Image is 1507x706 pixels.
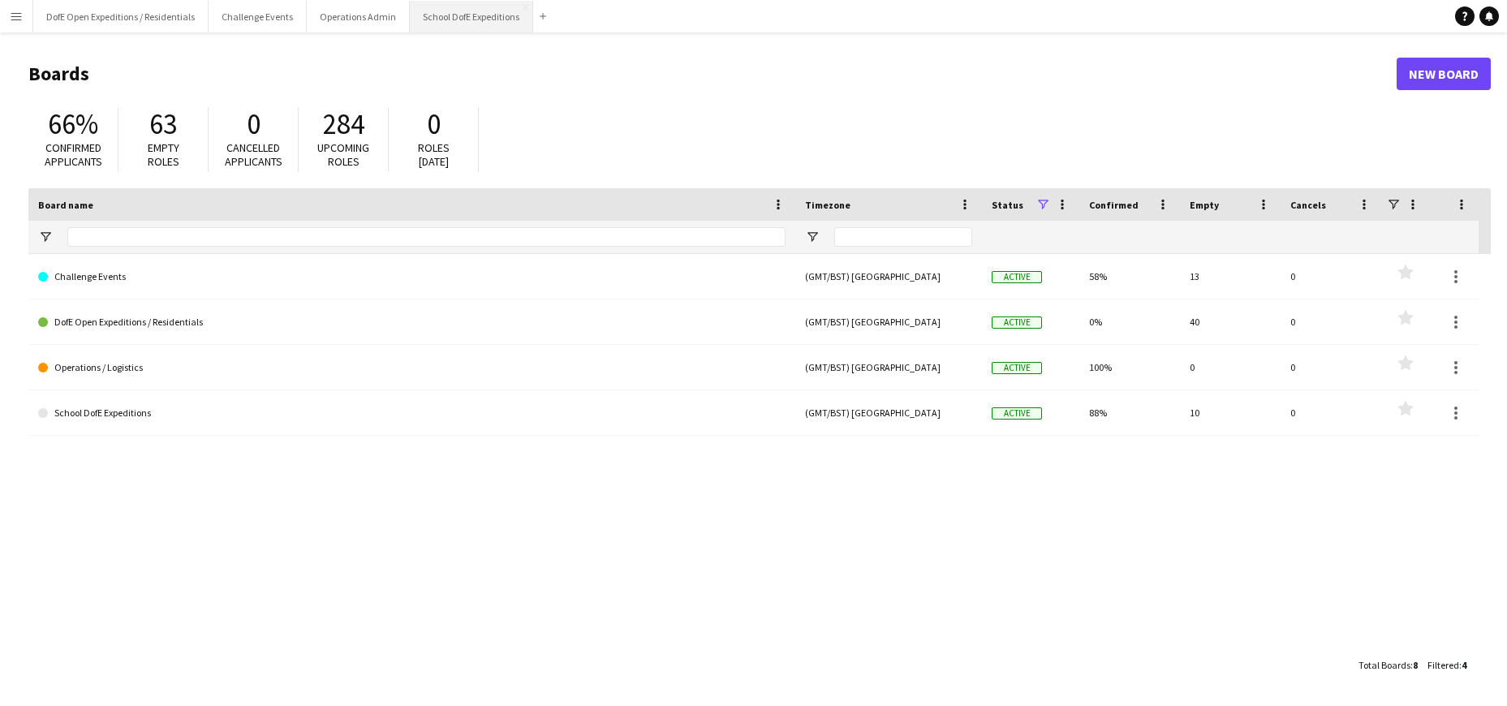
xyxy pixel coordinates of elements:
span: Active [992,407,1042,420]
a: New Board [1397,58,1491,90]
span: Board name [38,199,93,211]
a: Operations / Logistics [38,345,786,390]
button: Open Filter Menu [805,230,820,244]
span: Confirmed [1089,199,1139,211]
button: Challenge Events [209,1,307,32]
a: School DofE Expeditions [38,390,786,436]
div: 0 [1281,390,1381,435]
span: 66% [48,106,98,142]
span: Total Boards [1358,659,1410,671]
div: 0 [1180,345,1281,390]
span: Active [992,316,1042,329]
span: Status [992,199,1023,211]
button: Operations Admin [307,1,410,32]
div: (GMT/BST) [GEOGRAPHIC_DATA] [795,345,982,390]
div: (GMT/BST) [GEOGRAPHIC_DATA] [795,299,982,344]
div: 0 [1281,299,1381,344]
div: (GMT/BST) [GEOGRAPHIC_DATA] [795,390,982,435]
h1: Boards [28,62,1397,86]
span: 0 [427,106,441,142]
input: Timezone Filter Input [834,227,972,247]
div: 58% [1079,254,1180,299]
a: DofE Open Expeditions / Residentials [38,299,786,345]
div: (GMT/BST) [GEOGRAPHIC_DATA] [795,254,982,299]
span: Empty roles [148,140,179,169]
span: 4 [1462,659,1466,671]
input: Board name Filter Input [67,227,786,247]
div: 40 [1180,299,1281,344]
span: Active [992,362,1042,374]
span: Cancels [1290,199,1326,211]
div: 10 [1180,390,1281,435]
span: 0 [247,106,260,142]
div: 100% [1079,345,1180,390]
button: DofE Open Expeditions / Residentials [33,1,209,32]
a: Challenge Events [38,254,786,299]
span: Roles [DATE] [418,140,450,169]
span: Active [992,271,1042,283]
span: 284 [323,106,364,142]
div: 0 [1281,254,1381,299]
button: School DofE Expeditions [410,1,533,32]
button: Open Filter Menu [38,230,53,244]
div: 0% [1079,299,1180,344]
span: Cancelled applicants [225,140,282,169]
div: : [1358,649,1418,681]
span: 8 [1413,659,1418,671]
div: 88% [1079,390,1180,435]
span: 63 [149,106,177,142]
span: Filtered [1427,659,1459,671]
span: Timezone [805,199,850,211]
span: Empty [1190,199,1219,211]
span: Upcoming roles [317,140,369,169]
span: Confirmed applicants [45,140,102,169]
div: : [1427,649,1466,681]
div: 13 [1180,254,1281,299]
div: 0 [1281,345,1381,390]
